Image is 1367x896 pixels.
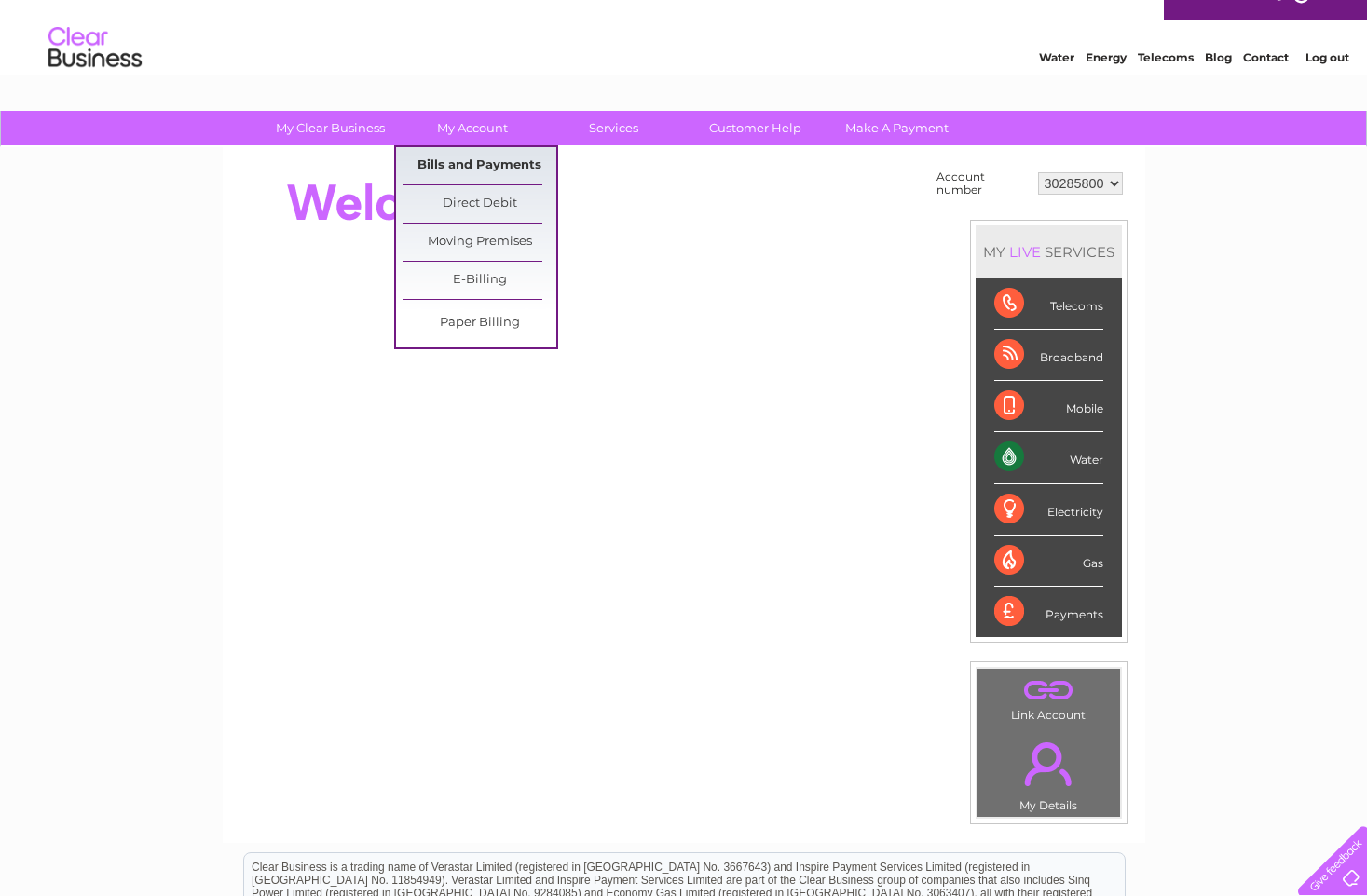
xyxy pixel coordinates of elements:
[820,111,974,145] a: Make A Payment
[994,484,1103,536] div: Electricity
[1005,243,1045,261] div: LIVE
[678,111,832,145] a: Customer Help
[932,166,1033,201] td: Account number
[244,10,1125,90] div: Clear Business is a trading name of Verastar Limited (registered in [GEOGRAPHIC_DATA] No. 3667643...
[994,432,1103,483] div: Water
[982,731,1115,796] a: .
[403,224,556,261] a: Moving Premises
[1138,79,1194,93] a: Telecoms
[994,536,1103,587] div: Gas
[1039,79,1074,93] a: Water
[994,381,1103,432] div: Mobile
[253,111,407,145] a: My Clear Business
[1305,79,1349,93] a: Log out
[1016,9,1144,33] a: 0333 014 3131
[977,668,1121,726] td: Link Account
[994,278,1103,330] div: Telecoms
[537,111,690,145] a: Services
[1205,79,1232,93] a: Blog
[1086,79,1127,93] a: Energy
[403,147,556,184] a: Bills and Payments
[982,673,1115,706] a: .
[977,726,1121,818] td: My Details
[403,185,556,223] a: Direct Debit
[994,587,1103,637] div: Payments
[994,330,1103,381] div: Broadband
[403,305,556,342] a: Paper Billing
[48,48,143,105] img: logo.png
[976,225,1122,278] div: MY SERVICES
[395,111,549,145] a: My Account
[1243,79,1289,93] a: Contact
[403,262,556,299] a: E-Billing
